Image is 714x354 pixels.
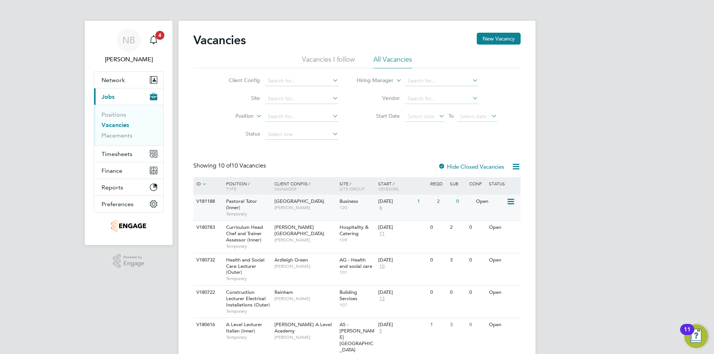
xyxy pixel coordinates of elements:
button: Finance [94,162,163,179]
div: Open [487,318,520,332]
label: Position [211,113,254,120]
div: 0 [467,221,487,234]
span: Pastoral Tutor (Inner) [226,198,257,211]
a: Powered byEngage [113,254,145,268]
span: Preferences [102,201,134,208]
span: Select date [460,113,487,120]
div: Client Config / [273,177,338,195]
div: 0 [454,195,474,208]
span: 120 [340,205,375,211]
div: 0 [467,286,487,299]
div: Position / [221,177,273,195]
a: NB[PERSON_NAME] [94,28,164,64]
label: Status [217,130,260,137]
span: Reports [102,184,123,191]
div: 2 [435,195,454,208]
span: Type [226,186,237,192]
span: Vendors [378,186,399,192]
span: 10 of [218,162,231,169]
span: [PERSON_NAME] A Level Academy [274,321,332,334]
div: Jobs [94,105,163,145]
div: Status [487,177,520,190]
button: Preferences [94,196,163,212]
span: AG - Health and social care [340,257,372,269]
span: Health and Social Care Lecturer (Outer) [226,257,264,276]
div: 3 [448,253,467,267]
div: 0 [428,253,448,267]
span: Building Services [340,289,357,302]
span: Construction Lecturer Electrical Installations (Outer) [226,289,270,308]
span: Jobs [102,93,115,100]
div: V180722 [194,286,221,299]
input: Search for... [265,94,338,104]
div: 3 [448,318,467,332]
div: Open [474,195,506,208]
label: Client Config [217,77,260,84]
div: [DATE] [378,224,427,231]
div: Showing [193,162,267,170]
span: Temporary [226,276,271,282]
button: New Vacancy [477,33,521,45]
span: 5 [378,328,383,334]
div: Sub [448,177,467,190]
input: Search for... [265,76,338,86]
span: Powered by [123,254,144,260]
span: [GEOGRAPHIC_DATA] [274,198,324,204]
label: Vendor [357,95,400,101]
div: V180616 [194,318,221,332]
h2: Vacancies [193,33,246,48]
div: 0 [467,253,487,267]
span: NB [122,35,135,45]
div: 11 [684,329,691,339]
span: A Level Lecturer Italian (Inner) [226,321,262,334]
div: Reqd [428,177,448,190]
div: V180783 [194,221,221,234]
div: 2 [448,221,467,234]
span: Nick Briant [94,55,164,64]
div: [DATE] [378,322,427,328]
span: Finance [102,167,122,174]
span: 109 [340,237,375,243]
div: 0 [428,286,448,299]
div: 0 [467,318,487,332]
span: 101 [340,269,375,275]
span: Network [102,77,125,84]
span: [PERSON_NAME] [274,205,336,211]
div: 1 [415,195,435,208]
span: [PERSON_NAME] [274,263,336,269]
span: Curriculum Head Chef and Trainer Assessor (Inner) [226,224,263,243]
span: Manager [274,186,296,192]
span: 10 [378,263,386,270]
span: [PERSON_NAME] [274,237,336,243]
span: AS - [PERSON_NAME][GEOGRAPHIC_DATA] [340,321,374,353]
button: Jobs [94,88,163,105]
img: jambo-logo-retina.png [111,220,146,232]
div: ID [194,177,221,191]
input: Search for... [405,94,478,104]
nav: Main navigation [85,21,173,245]
div: [DATE] [378,289,427,296]
span: Hospitality & Catering [340,224,369,237]
span: Temporary [226,243,271,249]
div: V180732 [194,253,221,267]
a: 4 [146,28,161,52]
span: 107 [340,302,375,308]
li: Vacancies I follow [302,55,355,68]
div: Start / [376,177,428,195]
div: V181188 [194,195,221,208]
div: [DATE] [378,198,414,205]
div: [DATE] [378,257,427,263]
li: All Vacancies [373,55,412,68]
span: Temporary [226,308,271,314]
span: [PERSON_NAME] [274,334,336,340]
span: 6 [378,205,383,211]
div: 0 [428,221,448,234]
button: Timesheets [94,146,163,162]
button: Open Resource Center, 11 new notifications [684,324,708,348]
button: Network [94,72,163,88]
input: Search for... [405,76,478,86]
div: 1 [428,318,448,332]
label: Start Date [357,113,400,119]
span: 4 [155,31,164,40]
span: Timesheets [102,150,132,157]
